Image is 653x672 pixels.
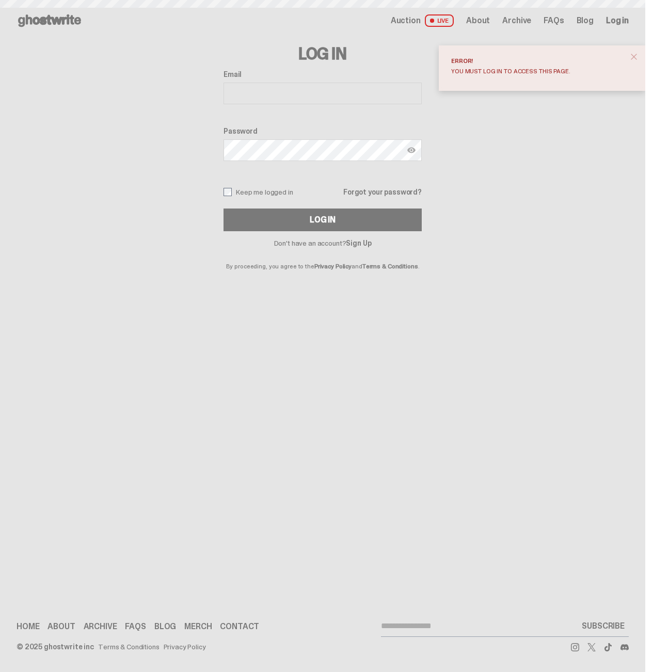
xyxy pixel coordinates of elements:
[578,616,629,636] button: SUBSCRIBE
[577,17,594,25] a: Blog
[466,17,490,25] a: About
[154,622,176,631] a: Blog
[425,14,454,27] span: LIVE
[220,622,259,631] a: Contact
[17,643,94,650] div: © 2025 ghostwrite inc
[224,45,422,62] h3: Log In
[224,247,422,269] p: By proceeding, you agree to the and .
[502,17,531,25] a: Archive
[343,188,422,196] a: Forgot your password?
[164,643,206,650] a: Privacy Policy
[224,127,422,135] label: Password
[98,643,159,650] a: Terms & Conditions
[391,17,421,25] span: Auction
[184,622,212,631] a: Merch
[544,17,564,25] a: FAQs
[346,238,371,248] a: Sign Up
[224,188,232,196] input: Keep me logged in
[314,262,352,270] a: Privacy Policy
[84,622,117,631] a: Archive
[451,58,625,64] div: Error!
[310,216,336,224] div: Log In
[224,239,422,247] p: Don't have an account?
[451,68,625,74] div: You must log in to access this page.
[362,262,418,270] a: Terms & Conditions
[125,622,146,631] a: FAQs
[224,70,422,78] label: Email
[606,17,629,25] a: Log in
[47,622,75,631] a: About
[224,188,293,196] label: Keep me logged in
[224,209,422,231] button: Log In
[391,14,454,27] a: Auction LIVE
[17,622,39,631] a: Home
[407,146,416,154] img: Show password
[625,47,643,66] button: close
